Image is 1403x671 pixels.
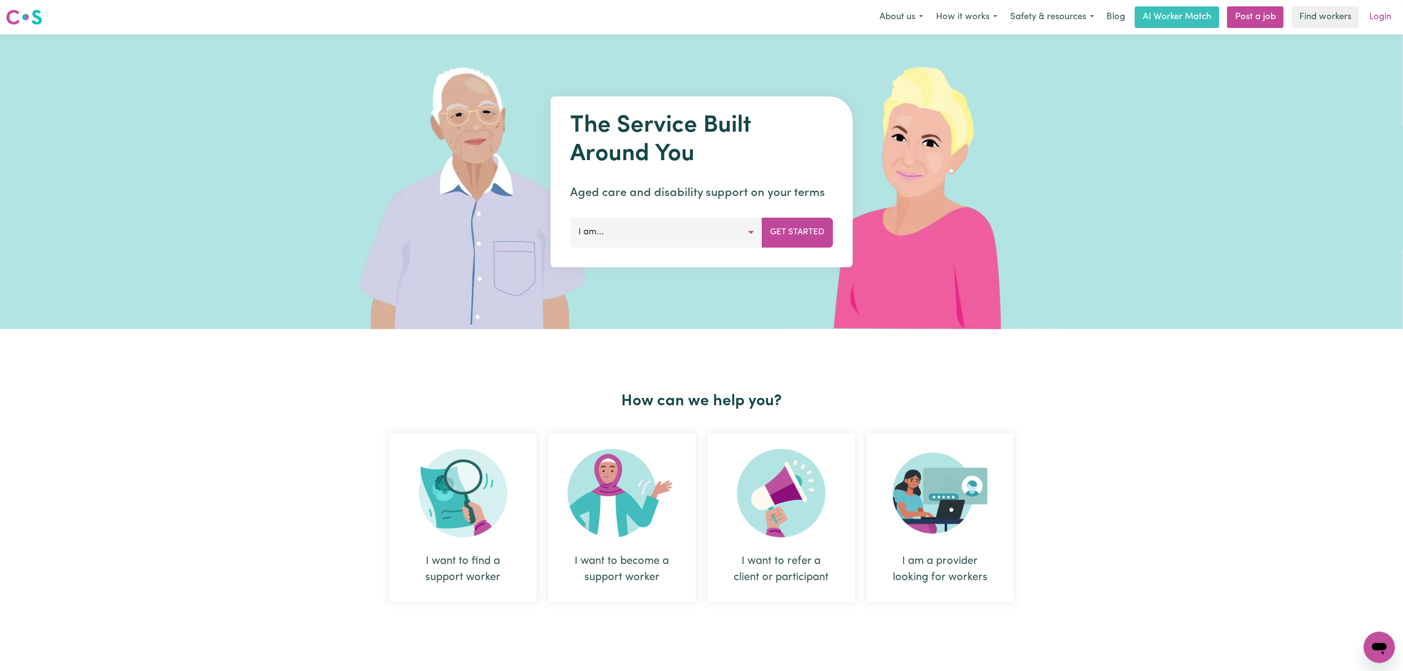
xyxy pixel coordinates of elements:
[930,7,1004,28] button: How it works
[1363,6,1397,28] a: Login
[731,553,831,586] div: I want to refer a client or participant
[572,553,672,586] div: I want to become a support worker
[568,449,677,537] img: Become Worker
[549,433,696,602] div: I want to become a support worker
[873,7,930,28] button: About us
[413,553,513,586] div: I want to find a support worker
[6,8,42,26] img: Careseekers logo
[737,449,825,537] img: Refer
[384,392,1020,411] h2: How can we help you?
[890,553,990,586] div: I am a provider looking for workers
[570,112,833,168] h1: The Service Built Around You
[867,433,1014,602] div: I am a provider looking for workers
[1004,7,1100,28] button: Safety & resources
[1364,632,1395,663] iframe: Button to launch messaging window, conversation in progress
[1100,6,1131,28] a: Blog
[1292,6,1359,28] a: Find workers
[1227,6,1284,28] a: Post a job
[389,433,537,602] div: I want to find a support worker
[762,218,833,247] button: Get Started
[1135,6,1219,28] a: AI Worker Match
[419,449,507,537] img: Search
[570,184,833,202] p: Aged care and disability support on your terms
[893,449,988,537] img: Provider
[708,433,855,602] div: I want to refer a client or participant
[6,6,42,28] a: Careseekers logo
[570,218,762,247] button: I am...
